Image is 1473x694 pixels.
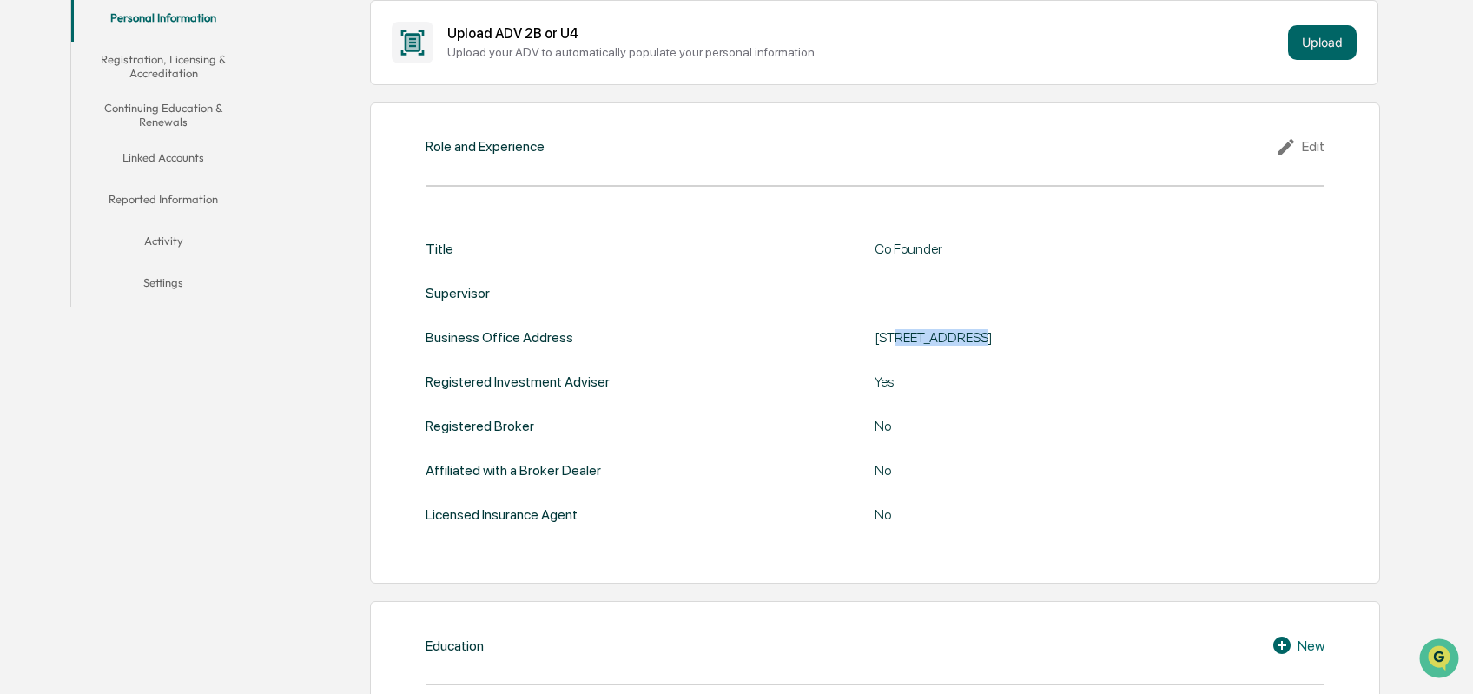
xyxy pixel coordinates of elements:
div: Start new chat [59,133,285,150]
div: No [875,506,1309,523]
div: Role and Experience [426,138,545,155]
div: Edit [1276,136,1324,157]
div: [STREET_ADDRESS] [875,329,1309,346]
div: Registered Broker [426,418,534,434]
div: Affiliated with a Broker Dealer [426,462,601,479]
a: 🔎Data Lookup [10,245,116,276]
button: Registration, Licensing & Accreditation [71,42,256,91]
span: Data Lookup [35,252,109,269]
img: 1746055101610-c473b297-6a78-478c-a979-82029cc54cd1 [17,133,49,164]
button: Reported Information [71,182,256,223]
div: 🗄️ [126,221,140,235]
button: Continuing Education & Renewals [71,90,256,140]
iframe: Open customer support [1417,637,1464,684]
div: Title [426,241,453,257]
p: How can we help? [17,36,316,64]
a: 🖐️Preclearance [10,212,119,243]
div: New [1272,635,1324,656]
div: Education [426,638,484,654]
button: Settings [71,265,256,307]
button: Upload [1288,25,1357,60]
div: 🔎 [17,254,31,268]
div: We're available if you need us! [59,150,220,164]
div: Licensed Insurance Agent [426,506,578,523]
div: No [875,462,1309,479]
div: Supervisor [426,285,490,301]
span: Preclearance [35,219,112,236]
div: Upload your ADV to automatically populate your personal information. [447,45,1282,59]
a: 🗄️Attestations [119,212,222,243]
span: Attestations [143,219,215,236]
div: Yes [875,373,1309,390]
div: Registered Investment Adviser [426,373,610,390]
button: Start new chat [295,138,316,159]
div: Co Founder [875,241,1309,257]
button: Activity [71,223,256,265]
div: No [875,418,1309,434]
div: Business Office Address [426,329,573,346]
a: Powered byPylon [122,294,210,307]
button: Linked Accounts [71,140,256,182]
div: Upload ADV 2B or U4 [447,25,1282,42]
span: Pylon [173,294,210,307]
div: 🖐️ [17,221,31,235]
